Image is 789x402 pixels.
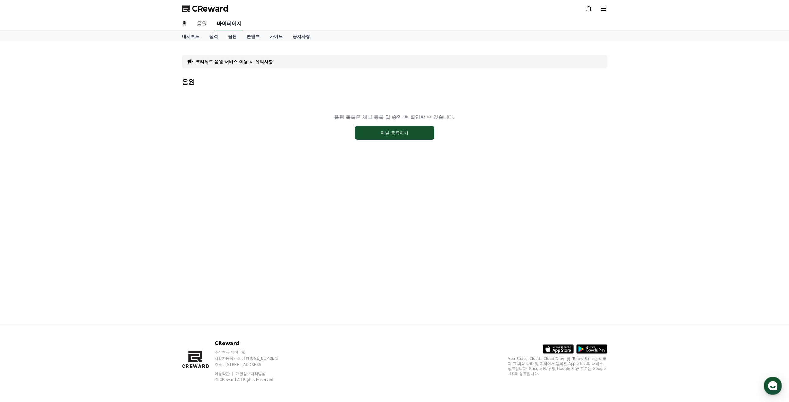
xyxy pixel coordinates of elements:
[355,126,434,140] button: 채널 등록하기
[215,372,234,376] a: 이용약관
[215,350,290,355] p: 주식회사 와이피랩
[223,31,242,42] a: 음원
[57,207,64,212] span: 대화
[41,197,80,213] a: 대화
[192,17,212,30] a: 음원
[215,356,290,361] p: 사업자등록번호 : [PHONE_NUMBER]
[20,207,23,212] span: 홈
[265,31,288,42] a: 가이드
[242,31,265,42] a: 콘텐츠
[177,17,192,30] a: 홈
[2,197,41,213] a: 홈
[182,4,229,14] a: CReward
[215,377,290,382] p: © CReward All Rights Reserved.
[192,4,229,14] span: CReward
[182,78,607,85] h4: 음원
[96,207,104,212] span: 설정
[215,362,290,367] p: 주소 : [STREET_ADDRESS]
[177,31,204,42] a: 대시보드
[216,17,243,30] a: 마이페이지
[80,197,119,213] a: 설정
[334,114,455,121] p: 음원 목록은 채널 등록 및 승인 후 확인할 수 있습니다.
[215,340,290,347] p: CReward
[508,356,607,376] p: App Store, iCloud, iCloud Drive 및 iTunes Store는 미국과 그 밖의 나라 및 지역에서 등록된 Apple Inc.의 서비스 상표입니다. Goo...
[204,31,223,42] a: 실적
[288,31,315,42] a: 공지사항
[196,58,273,65] a: 크리워드 음원 서비스 이용 시 유의사항
[236,372,266,376] a: 개인정보처리방침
